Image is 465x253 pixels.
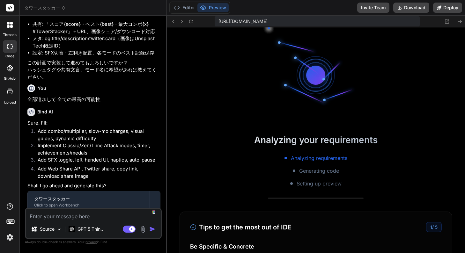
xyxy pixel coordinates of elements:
button: Invite Team [357,3,389,13]
p: Always double-check its answers. Your in Bind [25,239,162,245]
span: privacy [85,240,97,244]
p: この計画で実装して進めてもよろしいですか？ ハッシュタグや共有文言、モード名に希望があれば教えてください。 [27,59,160,81]
p: Sure. I'll: [27,119,160,127]
img: icon [149,226,156,232]
img: Pick Models [56,227,62,232]
button: Preview [197,3,229,12]
button: Download [393,3,429,13]
img: attachment [139,226,147,233]
li: 設定: SFX切替・左利き配置、各モードのベスト記録保存 [33,49,160,57]
li: 共有: 「スコア{score}・ベスト{best}・最大コンボ{x} #TowerStacker」＋URL、画像シェア/ダウンロード対応 [33,21,160,35]
h6: Bind AI [37,109,53,115]
span: 1 [430,224,432,230]
h3: Tips to get the most out of IDE [190,222,291,232]
span: [URL][DOMAIN_NAME] [218,18,268,25]
button: Editor [171,3,197,12]
div: Click to open Workbench [34,203,143,208]
p: 全部追加して 全ての最高の可能性 [27,96,160,103]
p: Source [40,226,55,232]
li: メタ: og:title/description/twitter:card（画像はUnsplash Tech既定ID） [33,35,160,49]
h6: You [38,85,46,91]
li: Implement Classic/Zen/Time Attack modes, timer, achievements/medals [33,142,160,156]
button: Deploy [433,3,462,13]
div: タワースタッカー [34,196,143,202]
label: threads [3,32,17,38]
span: Analyzing requirements [291,154,347,162]
label: Upload [4,100,16,105]
div: / [426,222,442,232]
p: Shall I go ahead and generate this? [27,182,160,190]
li: Add SFX toggle, left-handed UI, haptics, auto-pause [33,156,160,165]
span: Generating code [299,167,339,175]
button: タワースタッカーClick to open Workbench [28,191,150,212]
li: Add Web Share API, Twitter share, copy link, download share image [33,165,160,180]
span: Setting up preview [297,180,342,187]
label: GitHub [4,76,16,81]
label: code [5,54,14,59]
li: Add combo/multiplier, slow-mo charges, visual guides, dynamic difficulty [33,128,160,142]
h4: Be Specific & Concrete [190,242,442,251]
h2: Analyzing your requirements [167,133,465,147]
span: タワースタッカー [24,5,66,11]
p: GPT 5 Thin.. [77,226,103,232]
img: GPT 5 Thinking High [69,226,75,232]
span: 5 [435,224,438,230]
img: settings [4,232,15,243]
